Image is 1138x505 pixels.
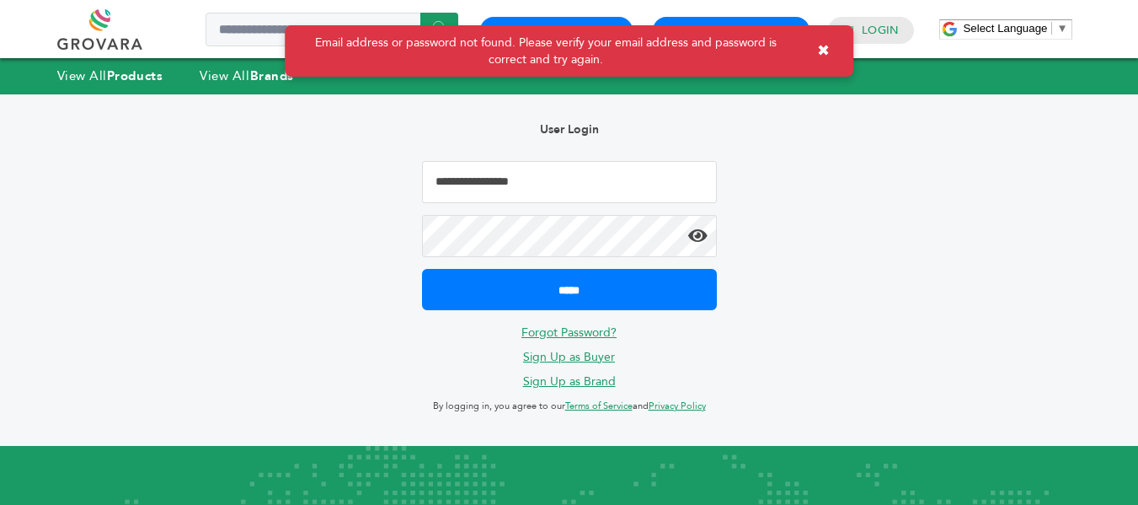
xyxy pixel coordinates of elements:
[1051,22,1052,35] span: ​
[422,215,717,257] input: Password
[668,23,794,38] a: Brand Registration
[250,67,294,84] strong: Brands
[565,400,633,412] a: Terms of Service
[57,67,163,84] a: View AllProducts
[963,22,1047,35] span: Select Language
[422,161,717,203] input: Email Address
[200,67,294,84] a: View AllBrands
[1056,22,1067,35] span: ▼
[963,22,1067,35] a: Select Language​
[206,13,458,46] input: Search a product or brand...
[804,34,842,68] button: ✖
[422,396,717,416] p: By logging in, you agree to our and
[540,121,599,137] b: User Login
[107,67,163,84] strong: Products
[296,35,797,67] span: Email address or password not found. Please verify your email address and password is correct and...
[523,373,616,389] a: Sign Up as Brand
[862,23,899,38] a: Login
[495,23,617,38] a: Buyer Registration
[649,400,706,412] a: Privacy Policy
[523,349,615,365] a: Sign Up as Buyer
[521,325,617,341] a: Forgot Password?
